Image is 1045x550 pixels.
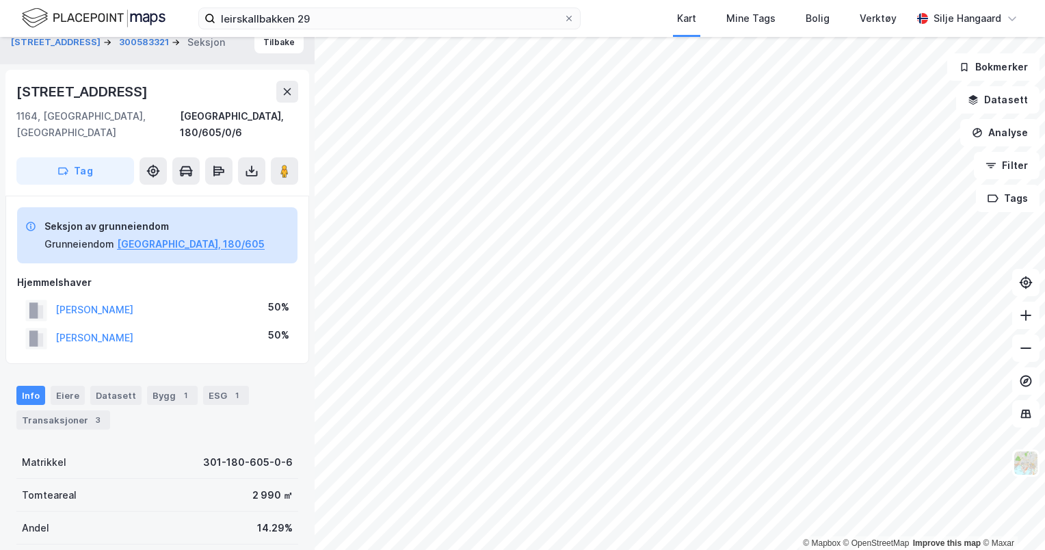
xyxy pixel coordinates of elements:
button: Datasett [956,86,1040,114]
div: Bolig [806,10,830,27]
div: 2 990 ㎡ [252,487,293,503]
div: Transaksjoner [16,410,110,430]
button: Analyse [960,119,1040,146]
div: 50% [268,327,289,343]
div: ESG [203,386,249,405]
button: [GEOGRAPHIC_DATA], 180/605 [117,236,265,252]
iframe: Chat Widget [977,484,1045,550]
div: 50% [268,299,289,315]
div: Eiere [51,386,85,405]
div: Datasett [90,386,142,405]
div: Kart [677,10,696,27]
div: Tomteareal [22,487,77,503]
div: Matrikkel [22,454,66,471]
div: 3 [91,413,105,427]
div: Seksjon [187,34,225,51]
img: Z [1013,450,1039,476]
div: 1 [178,389,192,402]
div: 14.29% [257,520,293,536]
div: Mine Tags [726,10,776,27]
button: Tilbake [254,31,304,53]
a: OpenStreetMap [843,538,910,548]
button: [STREET_ADDRESS] [11,36,103,49]
img: logo.f888ab2527a4732fd821a326f86c7f29.svg [22,6,166,30]
div: Andel [22,520,49,536]
a: Mapbox [803,538,841,548]
div: Grunneiendom [44,236,114,252]
div: Info [16,386,45,405]
div: Kontrollprogram for chat [977,484,1045,550]
div: 1164, [GEOGRAPHIC_DATA], [GEOGRAPHIC_DATA] [16,108,180,141]
input: Søk på adresse, matrikkel, gårdeiere, leietakere eller personer [215,8,564,29]
div: Bygg [147,386,198,405]
button: Filter [974,152,1040,179]
button: Tags [976,185,1040,212]
button: Tag [16,157,134,185]
div: 301-180-605-0-6 [203,454,293,471]
div: 1 [230,389,243,402]
div: [GEOGRAPHIC_DATA], 180/605/0/6 [180,108,298,141]
div: Verktøy [860,10,897,27]
div: Hjemmelshaver [17,274,297,291]
button: 300583321 [119,36,172,49]
div: Seksjon av grunneiendom [44,218,265,235]
div: Silje Hangaard [934,10,1001,27]
button: Bokmerker [947,53,1040,81]
div: [STREET_ADDRESS] [16,81,150,103]
a: Improve this map [913,538,981,548]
